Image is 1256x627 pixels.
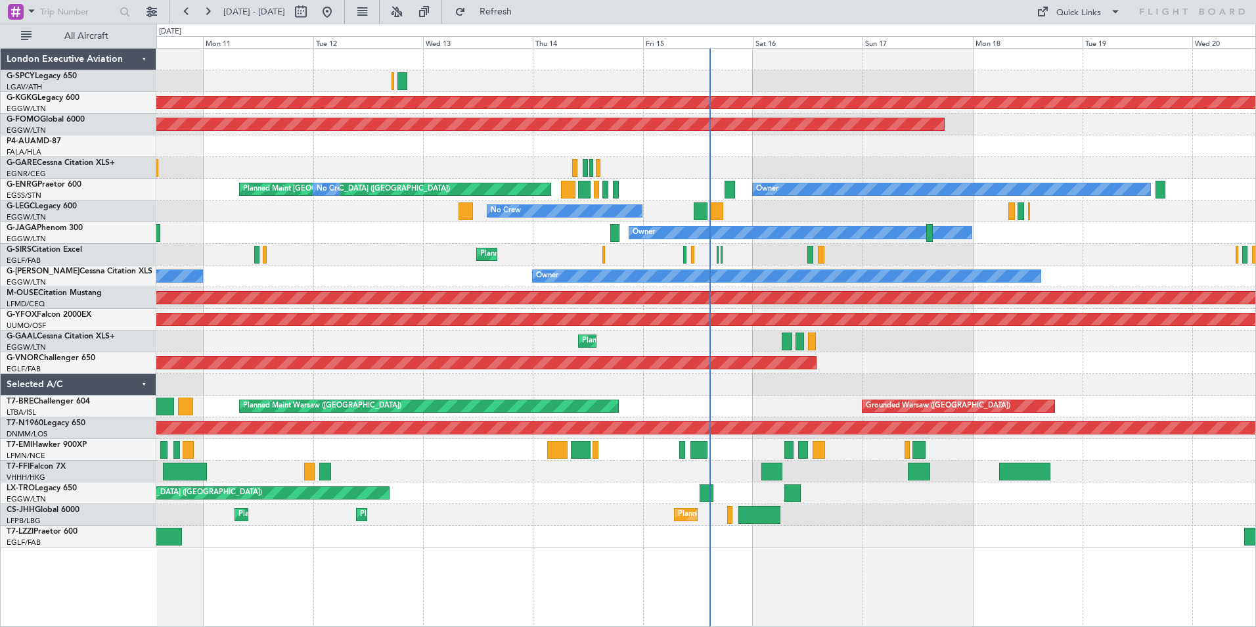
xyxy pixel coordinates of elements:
[7,311,37,319] span: G-YFOX
[449,1,527,22] button: Refresh
[7,246,32,254] span: G-SIRS
[7,202,77,210] a: G-LEGCLegacy 600
[7,311,91,319] a: G-YFOXFalcon 2000EX
[7,473,45,482] a: VHHH/HKG
[633,223,655,243] div: Owner
[7,181,37,189] span: G-ENRG
[1056,7,1101,20] div: Quick Links
[7,94,79,102] a: G-KGKGLegacy 600
[468,7,524,16] span: Refresh
[7,484,77,492] a: LX-TROLegacy 650
[14,26,143,47] button: All Aircraft
[7,289,38,297] span: M-OUSE
[7,159,115,167] a: G-GARECessna Citation XLS+
[7,116,85,124] a: G-FOMOGlobal 6000
[491,201,521,221] div: No Crew
[7,72,35,80] span: G-SPCY
[1083,36,1192,48] div: Tue 19
[243,179,450,199] div: Planned Maint [GEOGRAPHIC_DATA] ([GEOGRAPHIC_DATA])
[7,159,37,167] span: G-GARE
[7,528,34,536] span: T7-LZZI
[7,506,79,514] a: CS-JHHGlobal 6000
[533,36,642,48] div: Thu 14
[223,6,285,18] span: [DATE] - [DATE]
[7,342,46,352] a: EGGW/LTN
[7,407,36,417] a: LTBA/ISL
[973,36,1083,48] div: Mon 18
[863,36,972,48] div: Sun 17
[360,505,567,524] div: Planned Maint [GEOGRAPHIC_DATA] ([GEOGRAPHIC_DATA])
[7,169,46,179] a: EGNR/CEG
[480,244,687,264] div: Planned Maint [GEOGRAPHIC_DATA] ([GEOGRAPHIC_DATA])
[7,181,81,189] a: G-ENRGPraetor 600
[7,82,42,92] a: LGAV/ATH
[7,463,30,471] span: T7-FFI
[7,419,85,427] a: T7-N1960Legacy 650
[678,505,885,524] div: Planned Maint [GEOGRAPHIC_DATA] ([GEOGRAPHIC_DATA])
[7,321,46,331] a: UUMO/OSF
[7,267,79,275] span: G-[PERSON_NAME]
[7,516,41,526] a: LFPB/LBG
[582,331,630,351] div: Planned Maint
[7,202,35,210] span: G-LEGC
[7,267,152,275] a: G-[PERSON_NAME]Cessna Citation XLS
[7,212,46,222] a: EGGW/LTN
[7,494,46,504] a: EGGW/LTN
[7,354,39,362] span: G-VNOR
[40,2,116,22] input: Trip Number
[7,429,47,439] a: DNMM/LOS
[7,277,46,287] a: EGGW/LTN
[7,234,46,244] a: EGGW/LTN
[7,451,45,461] a: LFMN/NCE
[159,26,181,37] div: [DATE]
[7,441,87,449] a: T7-EMIHawker 900XP
[7,137,61,145] a: P4-AUAMD-87
[866,396,1010,416] div: Grounded Warsaw ([GEOGRAPHIC_DATA])
[7,72,77,80] a: G-SPCYLegacy 650
[7,463,66,471] a: T7-FFIFalcon 7X
[7,116,40,124] span: G-FOMO
[643,36,753,48] div: Fri 15
[7,398,90,406] a: T7-BREChallenger 604
[7,104,46,114] a: EGGW/LTN
[7,246,82,254] a: G-SIRSCitation Excel
[7,224,37,232] span: G-JAGA
[243,396,401,416] div: Planned Maint Warsaw ([GEOGRAPHIC_DATA])
[317,179,347,199] div: No Crew
[7,147,41,157] a: FALA/HLA
[7,299,45,309] a: LFMD/CEQ
[7,538,41,547] a: EGLF/FAB
[7,289,102,297] a: M-OUSECitation Mustang
[203,36,313,48] div: Mon 11
[7,484,35,492] span: LX-TRO
[7,137,36,145] span: P4-AUA
[7,354,95,362] a: G-VNORChallenger 650
[423,36,533,48] div: Wed 13
[7,94,37,102] span: G-KGKG
[313,36,423,48] div: Tue 12
[7,398,34,406] span: T7-BRE
[7,528,78,536] a: T7-LZZIPraetor 600
[238,505,445,524] div: Planned Maint [GEOGRAPHIC_DATA] ([GEOGRAPHIC_DATA])
[34,32,139,41] span: All Aircraft
[753,36,863,48] div: Sat 16
[7,333,37,340] span: G-GAAL
[7,224,83,232] a: G-JAGAPhenom 300
[756,179,778,199] div: Owner
[7,126,46,135] a: EGGW/LTN
[1030,1,1127,22] button: Quick Links
[7,333,115,340] a: G-GAALCessna Citation XLS+
[536,266,558,286] div: Owner
[7,256,41,266] a: EGLF/FAB
[7,441,32,449] span: T7-EMI
[7,191,41,200] a: EGSS/STN
[7,364,41,374] a: EGLF/FAB
[7,419,43,427] span: T7-N1960
[7,506,35,514] span: CS-JHH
